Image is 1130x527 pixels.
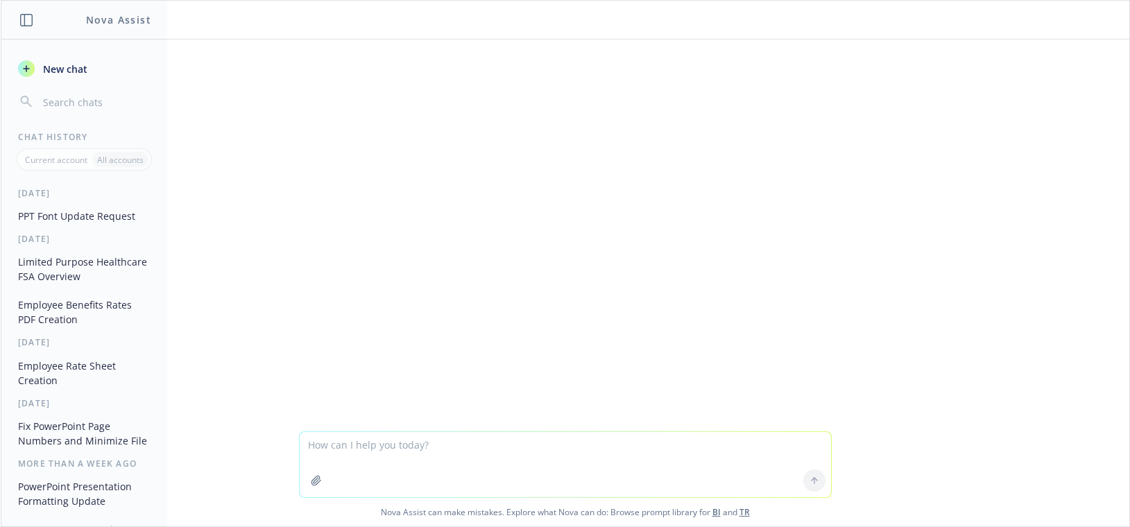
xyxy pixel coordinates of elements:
span: Nova Assist can make mistakes. Explore what Nova can do: Browse prompt library for and [6,498,1124,526]
button: New chat [12,56,156,81]
p: Current account [25,154,87,166]
div: [DATE] [1,397,167,409]
div: [DATE] [1,233,167,245]
div: More than a week ago [1,458,167,469]
div: [DATE] [1,336,167,348]
h1: Nova Assist [86,12,151,27]
div: Chat History [1,131,167,143]
button: PPT Font Update Request [12,205,156,227]
button: Employee Rate Sheet Creation [12,354,156,392]
p: All accounts [97,154,144,166]
button: Limited Purpose Healthcare FSA Overview [12,250,156,288]
a: TR [739,506,750,518]
button: Employee Benefits Rates PDF Creation [12,293,156,331]
input: Search chats [40,92,151,112]
button: PowerPoint Presentation Formatting Update [12,475,156,512]
div: [DATE] [1,187,167,199]
a: BI [712,506,721,518]
span: New chat [40,62,87,76]
button: Fix PowerPoint Page Numbers and Minimize File [12,415,156,452]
